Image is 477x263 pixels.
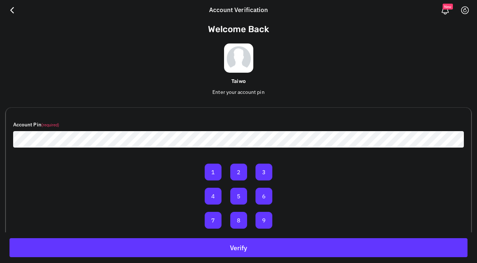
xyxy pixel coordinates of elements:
button: 7 [205,212,222,229]
small: (required) [41,122,60,127]
span: New [443,4,453,9]
button: 6 [255,188,272,205]
label: Account Pin [13,121,59,129]
button: 8 [230,212,247,229]
button: 4 [205,188,222,205]
span: Enter your account pin [212,89,264,95]
button: 9 [255,212,272,229]
h3: Welcome Back [6,24,471,35]
button: Verify [10,238,467,257]
div: Account Verification [205,5,272,15]
h6: Taiwo [6,79,471,85]
button: 3 [255,164,272,180]
button: 5 [230,188,247,205]
button: 1 [205,164,222,180]
button: 2 [230,164,247,180]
